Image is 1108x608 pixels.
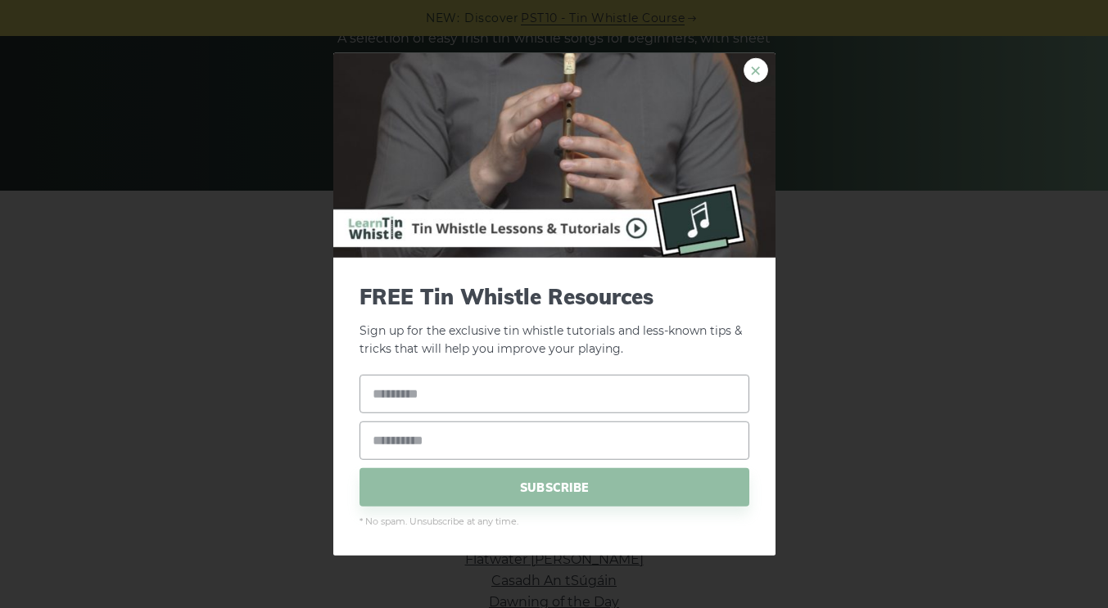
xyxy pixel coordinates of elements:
[360,468,749,507] span: SUBSCRIBE
[360,283,749,309] span: FREE Tin Whistle Resources
[360,515,749,529] span: * No spam. Unsubscribe at any time.
[333,52,776,257] img: Tin Whistle Buying Guide Preview
[744,57,768,82] a: ×
[360,283,749,358] p: Sign up for the exclusive tin whistle tutorials and less-known tips & tricks that will help you i...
